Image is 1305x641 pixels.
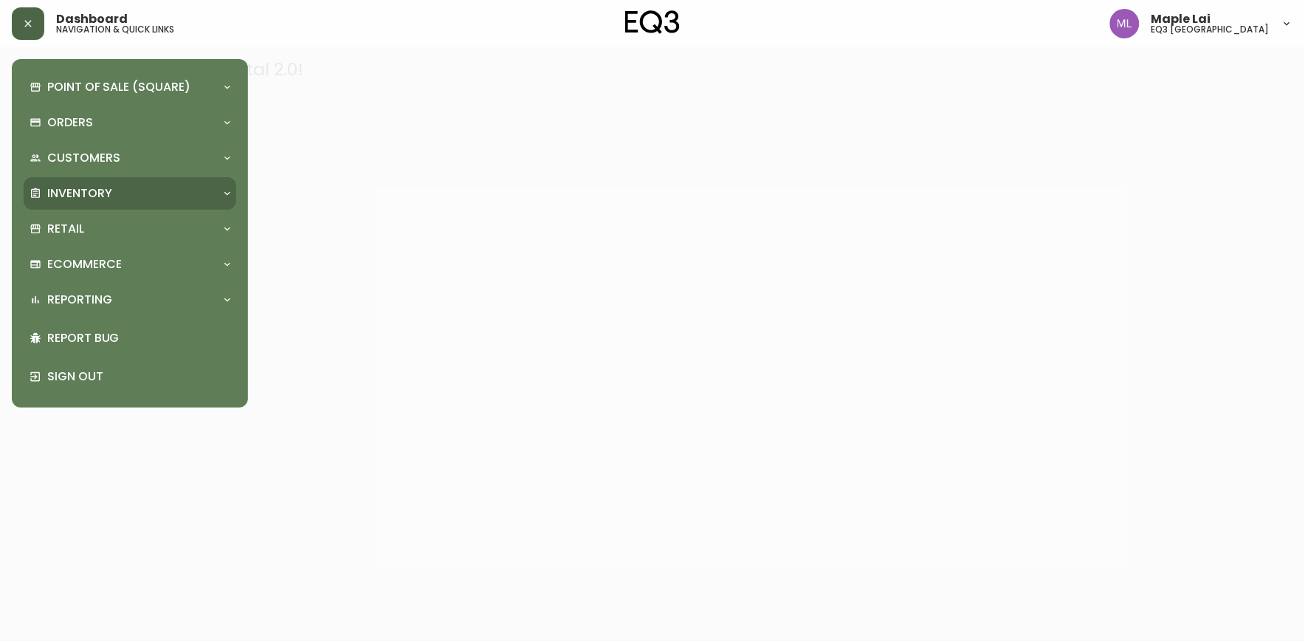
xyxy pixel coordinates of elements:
[24,319,236,357] div: Report Bug
[47,256,122,272] p: Ecommerce
[47,150,120,166] p: Customers
[47,330,230,346] p: Report Bug
[1110,9,1140,38] img: 61e28cffcf8cc9f4e300d877dd684943
[47,221,84,237] p: Retail
[47,185,112,202] p: Inventory
[625,10,680,34] img: logo
[47,114,93,131] p: Orders
[56,13,128,25] span: Dashboard
[47,369,230,385] p: Sign Out
[47,292,112,308] p: Reporting
[1151,25,1270,34] h5: eq3 [GEOGRAPHIC_DATA]
[1151,13,1211,25] span: Maple Lai
[24,106,236,139] div: Orders
[47,79,190,95] p: Point of Sale (Square)
[24,71,236,103] div: Point of Sale (Square)
[24,248,236,281] div: Ecommerce
[24,357,236,396] div: Sign Out
[24,213,236,245] div: Retail
[24,142,236,174] div: Customers
[24,177,236,210] div: Inventory
[24,284,236,316] div: Reporting
[56,25,174,34] h5: navigation & quick links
